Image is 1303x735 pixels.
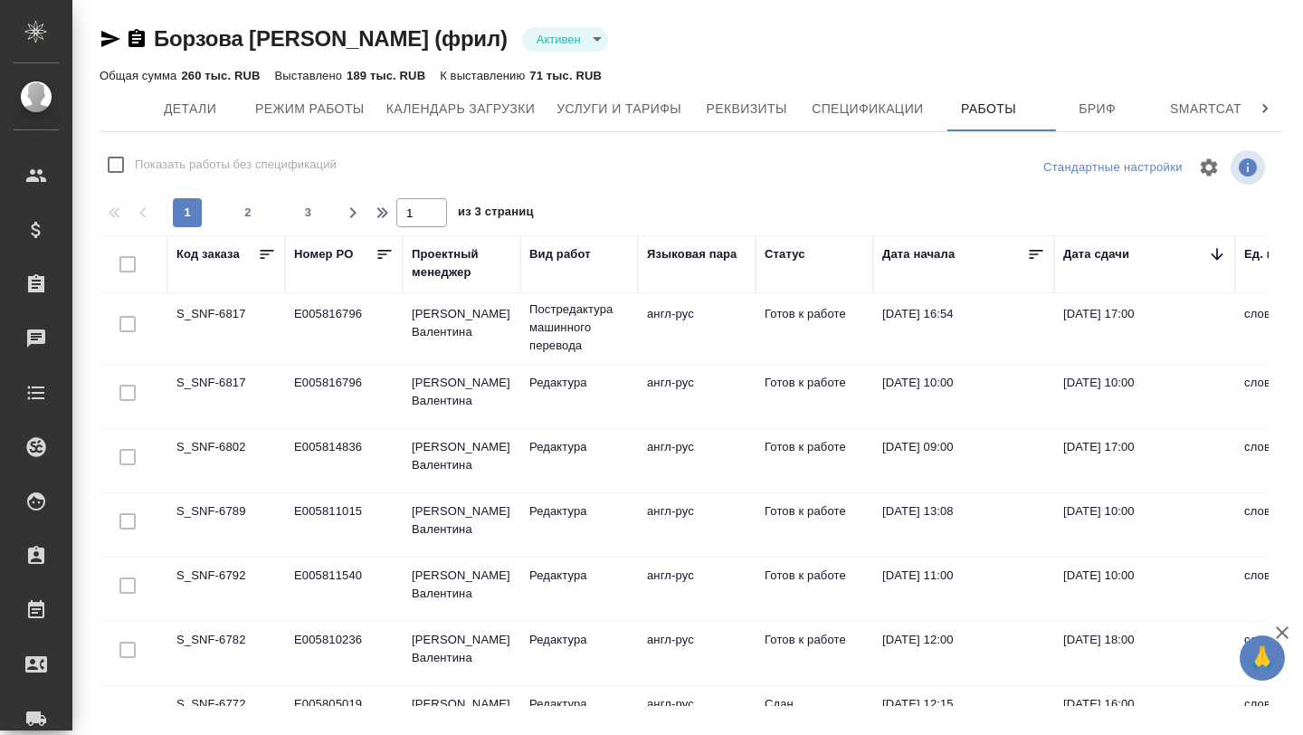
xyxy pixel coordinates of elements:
[285,365,403,428] td: E005816796
[1187,146,1231,189] span: Настроить таблицу
[233,204,262,222] span: 2
[1054,365,1235,428] td: [DATE] 10:00
[275,69,347,82] p: Выставлено
[873,429,1054,492] td: [DATE] 09:00
[100,28,121,50] button: Скопировать ссылку для ЯМессенджера
[233,198,262,227] button: 2
[882,245,955,263] div: Дата начала
[167,493,285,557] td: S_SNF-6789
[294,245,353,263] div: Номер PO
[147,98,233,120] span: Детали
[556,98,681,120] span: Услуги и тарифы
[1054,493,1235,557] td: [DATE] 10:00
[167,622,285,685] td: S_SNF-6782
[756,493,873,557] td: Готов к работе
[285,558,403,621] td: E005811540
[176,245,240,263] div: Код заказа
[522,27,608,52] div: Активен
[458,201,534,227] span: из 3 страниц
[1054,558,1235,621] td: [DATE] 10:00
[873,493,1054,557] td: [DATE] 13:08
[529,567,629,585] p: Редактура
[135,156,337,174] span: Показать работы без спецификаций
[638,365,756,428] td: англ-рус
[756,622,873,685] td: Готов к работе
[285,622,403,685] td: E005810236
[529,69,602,82] p: 71 тыс. RUB
[638,429,756,492] td: англ-рус
[873,296,1054,359] td: [DATE] 16:54
[1063,245,1129,263] div: Дата сдачи
[638,296,756,359] td: англ-рус
[1054,622,1235,685] td: [DATE] 18:00
[167,429,285,492] td: S_SNF-6802
[1231,150,1269,185] span: Посмотреть информацию
[1054,98,1141,120] span: Бриф
[403,429,520,492] td: [PERSON_NAME] Валентина
[529,502,629,520] p: Редактура
[531,32,586,47] button: Активен
[181,69,260,82] p: 260 тыс. RUB
[946,98,1032,120] span: Работы
[403,622,520,685] td: [PERSON_NAME] Валентина
[529,695,629,713] p: Редактура
[703,98,790,120] span: Реквизиты
[873,622,1054,685] td: [DATE] 12:00
[647,245,737,263] div: Языковая пара
[765,245,805,263] div: Статус
[126,28,147,50] button: Скопировать ссылку
[1244,245,1292,263] div: Ед. изм.
[1240,635,1285,681] button: 🙏
[529,374,629,392] p: Редактура
[285,493,403,557] td: E005811015
[812,98,923,120] span: Спецификации
[403,296,520,359] td: [PERSON_NAME] Валентина
[1163,98,1250,120] span: Smartcat
[154,26,508,51] a: Борзова [PERSON_NAME] (фрил)
[1039,154,1187,182] div: split button
[255,98,365,120] span: Режим работы
[440,69,529,82] p: К выставлению
[756,558,873,621] td: Готов к работе
[100,69,181,82] p: Общая сумма
[403,558,520,621] td: [PERSON_NAME] Валентина
[285,296,403,359] td: E005816796
[167,558,285,621] td: S_SNF-6792
[756,365,873,428] td: Готов к работе
[638,558,756,621] td: англ-рус
[529,301,629,355] p: Постредактура машинного перевода
[638,493,756,557] td: англ-рус
[638,622,756,685] td: англ-рус
[167,296,285,359] td: S_SNF-6817
[756,296,873,359] td: Готов к работе
[529,631,629,649] p: Редактура
[294,204,323,222] span: 3
[756,429,873,492] td: Готов к работе
[403,365,520,428] td: [PERSON_NAME] Валентина
[285,429,403,492] td: E005814836
[294,198,323,227] button: 3
[347,69,425,82] p: 189 тыс. RUB
[529,245,591,263] div: Вид работ
[1054,296,1235,359] td: [DATE] 17:00
[1247,639,1278,677] span: 🙏
[412,245,511,282] div: Проектный менеджер
[403,493,520,557] td: [PERSON_NAME] Валентина
[1054,429,1235,492] td: [DATE] 17:00
[873,365,1054,428] td: [DATE] 10:00
[386,98,536,120] span: Календарь загрузки
[873,558,1054,621] td: [DATE] 11:00
[529,438,629,456] p: Редактура
[167,365,285,428] td: S_SNF-6817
